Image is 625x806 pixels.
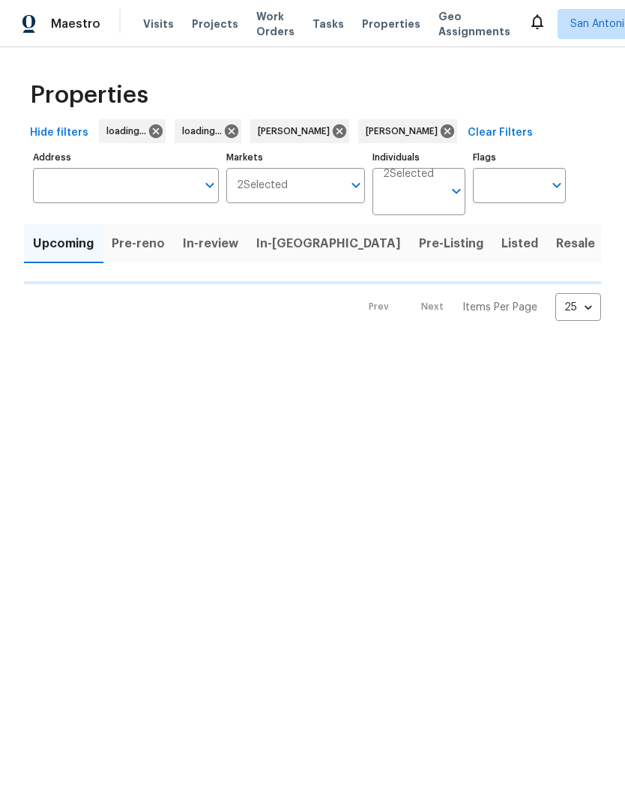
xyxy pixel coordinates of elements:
[546,175,567,196] button: Open
[446,181,467,202] button: Open
[366,124,444,139] span: [PERSON_NAME]
[372,153,465,162] label: Individuals
[183,233,238,254] span: In-review
[33,153,219,162] label: Address
[199,175,220,196] button: Open
[468,124,533,142] span: Clear Filters
[30,88,148,103] span: Properties
[192,16,238,31] span: Projects
[362,16,420,31] span: Properties
[419,233,483,254] span: Pre-Listing
[30,124,88,142] span: Hide filters
[556,233,595,254] span: Resale
[256,9,295,39] span: Work Orders
[175,119,241,143] div: loading...
[462,300,537,315] p: Items Per Page
[312,19,344,29] span: Tasks
[24,119,94,147] button: Hide filters
[250,119,349,143] div: [PERSON_NAME]
[256,233,401,254] span: In-[GEOGRAPHIC_DATA]
[358,119,457,143] div: [PERSON_NAME]
[112,233,165,254] span: Pre-reno
[226,153,366,162] label: Markets
[51,16,100,31] span: Maestro
[345,175,366,196] button: Open
[33,233,94,254] span: Upcoming
[501,233,538,254] span: Listed
[354,293,601,321] nav: Pagination Navigation
[106,124,152,139] span: loading...
[383,168,434,181] span: 2 Selected
[258,124,336,139] span: [PERSON_NAME]
[237,179,288,192] span: 2 Selected
[143,16,174,31] span: Visits
[438,9,510,39] span: Geo Assignments
[99,119,166,143] div: loading...
[555,288,601,327] div: 25
[182,124,228,139] span: loading...
[462,119,539,147] button: Clear Filters
[473,153,566,162] label: Flags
